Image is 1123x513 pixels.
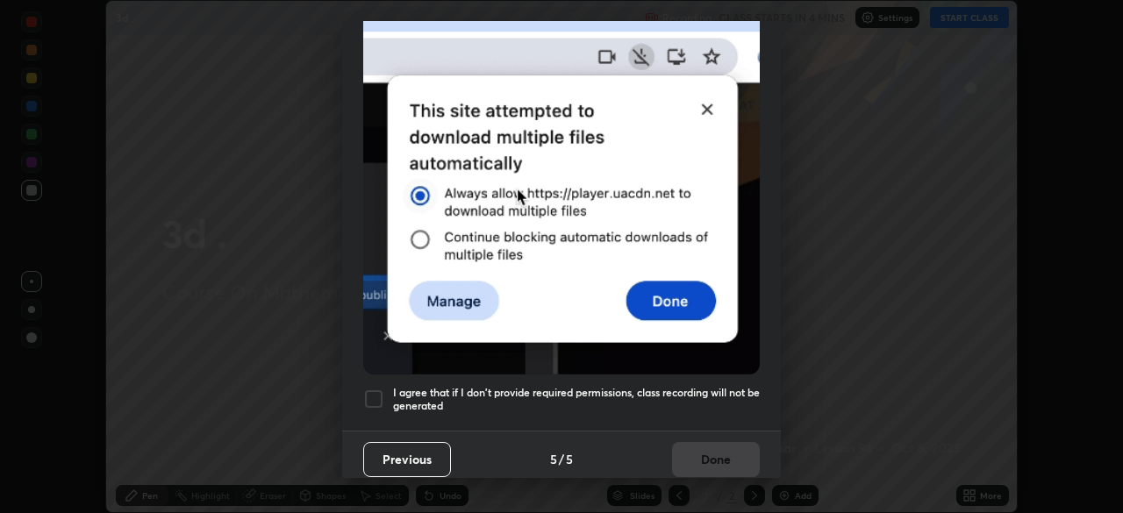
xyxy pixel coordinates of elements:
[363,442,451,477] button: Previous
[559,450,564,468] h4: /
[393,386,760,413] h5: I agree that if I don't provide required permissions, class recording will not be generated
[550,450,557,468] h4: 5
[566,450,573,468] h4: 5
